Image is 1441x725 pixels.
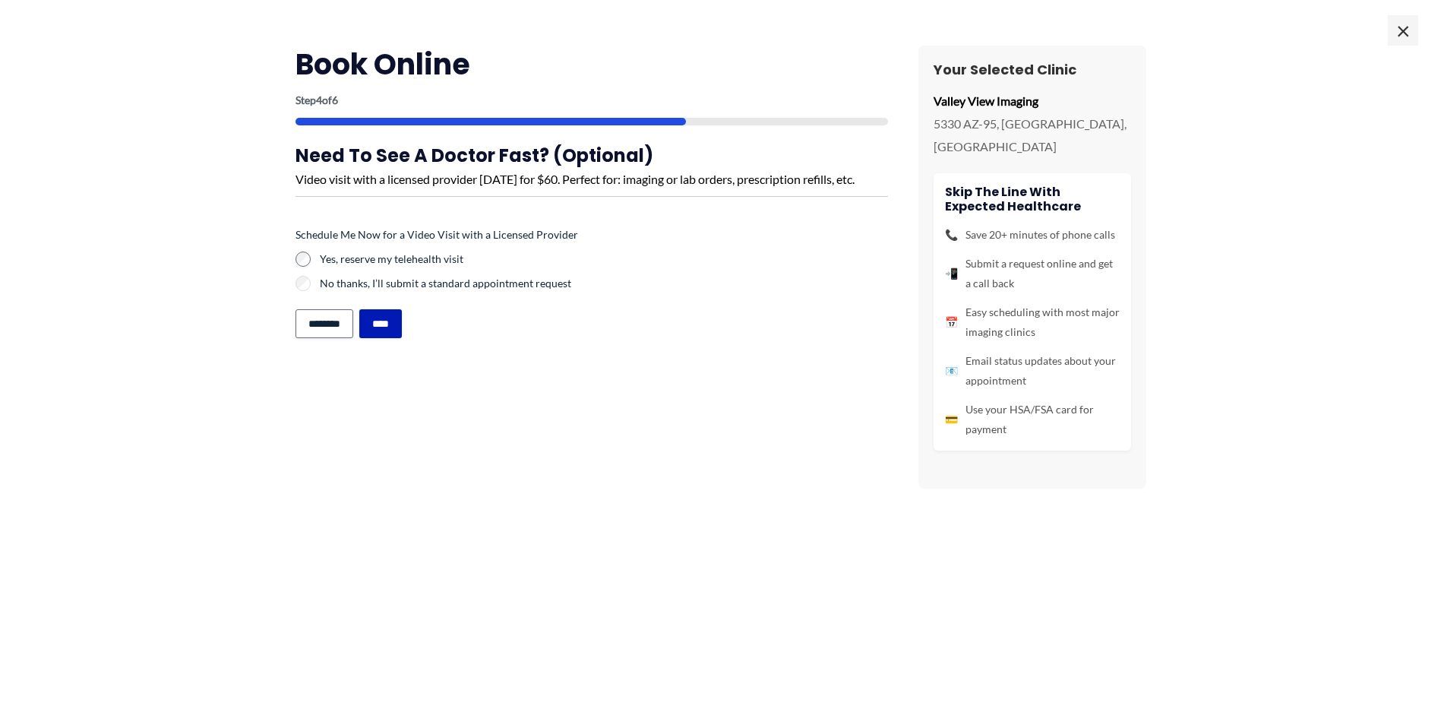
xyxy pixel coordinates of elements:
[945,410,958,429] span: 💳
[934,112,1131,157] p: 5330 AZ-95, [GEOGRAPHIC_DATA], [GEOGRAPHIC_DATA]
[295,227,578,242] legend: Schedule Me Now for a Video Visit with a Licensed Provider
[332,93,338,106] span: 6
[295,46,888,83] h2: Book Online
[945,351,1120,391] li: Email status updates about your appointment
[934,61,1131,78] h3: Your Selected Clinic
[945,264,958,283] span: 📲
[295,144,888,167] h3: Need to see a doctor fast? (Optional)
[295,168,888,191] div: Video visit with a licensed provider [DATE] for $60. Perfect for: imaging or lab orders, prescrip...
[945,225,1120,245] li: Save 20+ minutes of phone calls
[295,95,888,106] p: Step of
[945,254,1120,293] li: Submit a request online and get a call back
[945,400,1120,439] li: Use your HSA/FSA card for payment
[945,225,958,245] span: 📞
[945,361,958,381] span: 📧
[934,90,1131,112] p: Valley View Imaging
[1388,15,1418,46] span: ×
[945,302,1120,342] li: Easy scheduling with most major imaging clinics
[320,276,888,291] label: No thanks, I’ll submit a standard appointment request
[316,93,322,106] span: 4
[945,185,1120,214] h4: Skip the line with Expected Healthcare
[945,312,958,332] span: 📅
[320,252,888,267] label: Yes, reserve my telehealth visit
